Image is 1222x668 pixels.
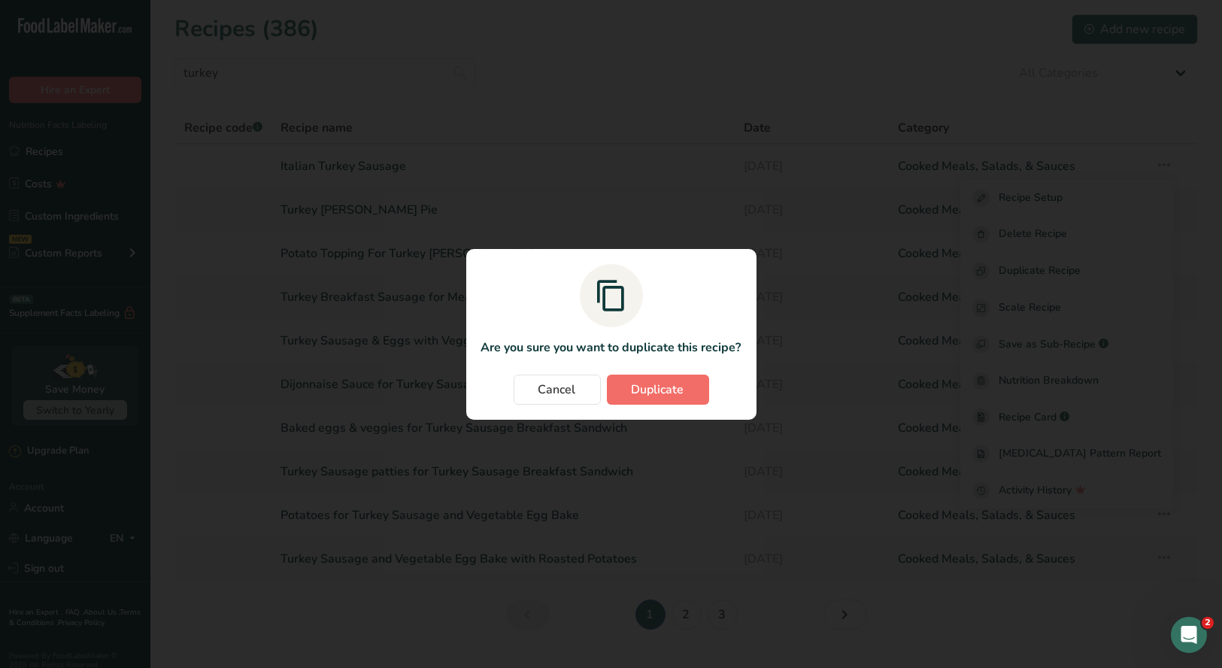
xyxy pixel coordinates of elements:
[481,339,741,357] p: Are you sure you want to duplicate this recipe?
[538,381,576,399] span: Cancel
[1202,617,1214,629] span: 2
[1171,617,1207,653] iframe: Intercom live chat
[607,375,709,405] button: Duplicate
[632,381,684,399] span: Duplicate
[514,375,601,405] button: Cancel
